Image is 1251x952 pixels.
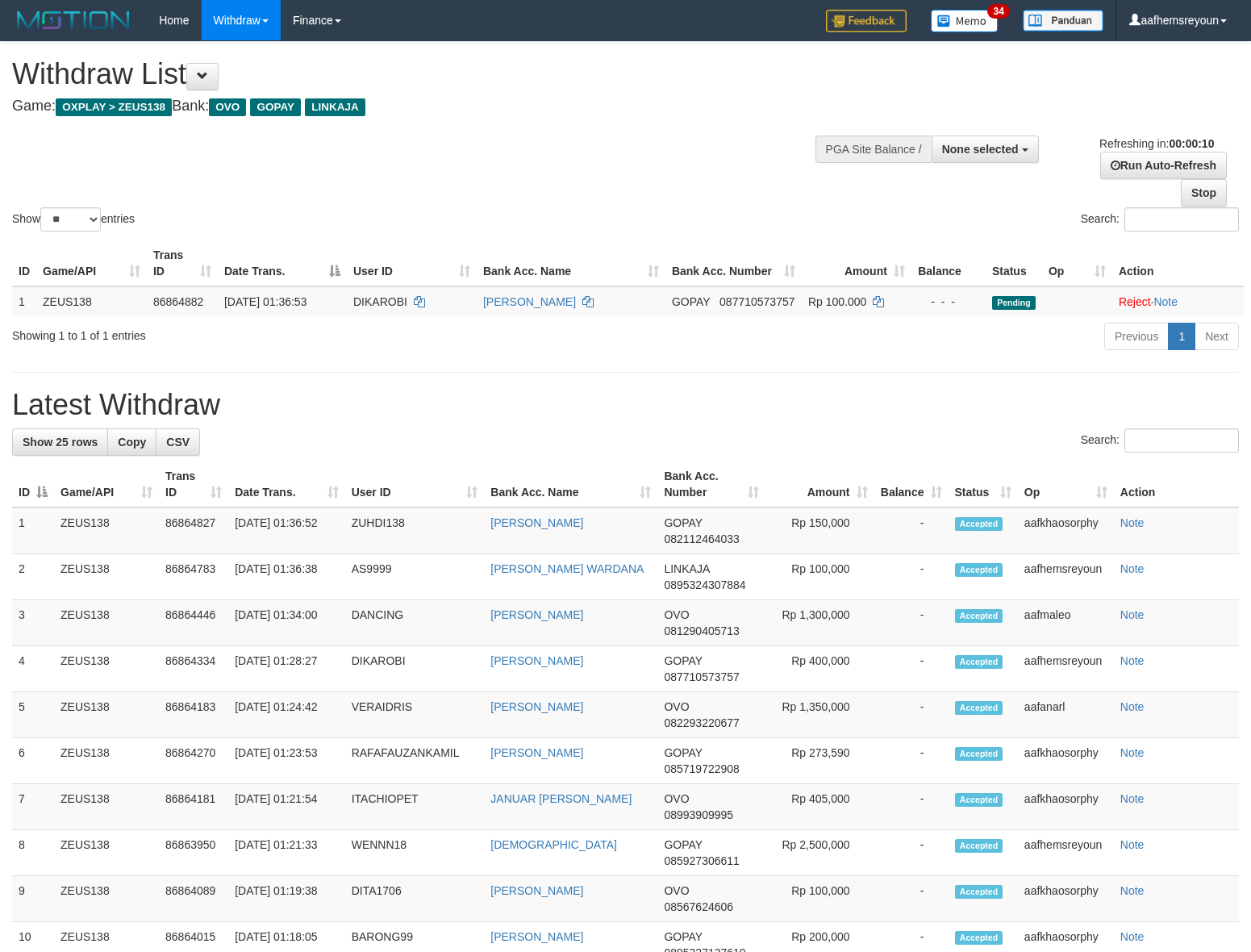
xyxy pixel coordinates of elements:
span: Copy 082293220677 to clipboard [664,716,739,729]
img: Button%20Memo.svg [931,10,999,32]
td: ZEUS138 [54,738,159,784]
span: Copy 082112464033 to clipboard [664,532,739,545]
span: Accepted [955,563,1003,577]
td: - [874,738,949,784]
td: 3 [12,600,54,646]
span: OVO [209,98,246,116]
span: GOPAY [664,654,702,667]
td: - [874,784,949,830]
td: 86864089 [159,876,228,922]
td: aafkhaosorphy [1018,507,1114,554]
th: Op: activate to sort column ascending [1042,240,1112,286]
td: aafhemsreyoun [1018,554,1114,600]
img: MOTION_logo.png [12,8,135,32]
span: OVO [664,792,689,805]
a: 1 [1168,323,1195,350]
td: 86864334 [159,646,228,692]
td: [DATE] 01:21:33 [228,830,345,876]
th: Trans ID: activate to sort column ascending [159,461,228,507]
span: OXPLAY > ZEUS138 [56,98,172,116]
td: - [874,554,949,600]
td: ZEUS138 [54,692,159,738]
span: Copy 087710573757 to clipboard [664,670,739,683]
td: 8 [12,830,54,876]
td: [DATE] 01:36:52 [228,507,345,554]
a: Note [1120,654,1145,667]
td: Rp 150,000 [765,507,874,554]
td: DITA1706 [345,876,485,922]
span: OVO [664,700,689,713]
td: Rp 405,000 [765,784,874,830]
a: [PERSON_NAME] [490,654,583,667]
td: ZEUS138 [54,830,159,876]
th: ID: activate to sort column descending [12,461,54,507]
td: 9 [12,876,54,922]
td: WENNN18 [345,830,485,876]
label: Search: [1081,207,1239,232]
td: - [874,646,949,692]
a: [PERSON_NAME] [490,608,583,621]
th: Date Trans.: activate to sort column ascending [228,461,345,507]
td: 86864183 [159,692,228,738]
span: LINKAJA [305,98,365,116]
a: [PERSON_NAME] [490,516,583,529]
div: - - - [918,294,979,310]
a: Note [1120,516,1145,529]
th: Bank Acc. Number: activate to sort column ascending [665,240,802,286]
th: Balance [911,240,986,286]
td: ZEUS138 [36,286,147,316]
td: ZEUS138 [54,646,159,692]
th: Amount: activate to sort column ascending [765,461,874,507]
td: ITACHIOPET [345,784,485,830]
a: Note [1120,838,1145,851]
td: DIKAROBI [345,646,485,692]
td: · [1112,286,1244,316]
span: Accepted [955,701,1003,715]
span: Accepted [955,839,1003,853]
th: Amount: activate to sort column ascending [802,240,911,286]
span: OVO [664,884,689,897]
td: 1 [12,286,36,316]
td: [DATE] 01:19:38 [228,876,345,922]
td: 6 [12,738,54,784]
a: Note [1120,930,1145,943]
a: [PERSON_NAME] [490,930,583,943]
td: [DATE] 01:36:38 [228,554,345,600]
img: panduan.png [1023,10,1103,31]
a: Next [1195,323,1239,350]
th: Op: activate to sort column ascending [1018,461,1114,507]
td: RAFAFAUZANKAMIL [345,738,485,784]
button: None selected [932,136,1039,163]
th: Bank Acc. Name: activate to sort column ascending [484,461,657,507]
a: [PERSON_NAME] [490,700,583,713]
td: Rp 2,500,000 [765,830,874,876]
a: Note [1153,295,1178,308]
span: GOPAY [672,295,710,308]
h4: Game: Bank: [12,98,818,115]
a: Note [1120,792,1145,805]
a: Show 25 rows [12,428,108,456]
span: GOPAY [250,98,301,116]
td: - [874,830,949,876]
a: Copy [107,428,156,456]
td: 4 [12,646,54,692]
td: 7 [12,784,54,830]
strong: 00:00:10 [1169,137,1214,150]
td: 86864446 [159,600,228,646]
a: JANUAR [PERSON_NAME] [490,792,632,805]
a: [PERSON_NAME] [490,746,583,759]
span: CSV [166,436,190,449]
td: - [874,692,949,738]
a: [PERSON_NAME] WARDANA [490,562,644,575]
td: Rp 100,000 [765,876,874,922]
td: [DATE] 01:23:53 [228,738,345,784]
th: User ID: activate to sort column ascending [345,461,485,507]
th: Status: activate to sort column ascending [949,461,1018,507]
a: Note [1120,746,1145,759]
span: GOPAY [664,930,702,943]
td: Rp 100,000 [765,554,874,600]
th: ID [12,240,36,286]
span: Rp 100.000 [808,295,866,308]
td: aafkhaosorphy [1018,876,1114,922]
span: Refreshing in: [1099,137,1214,150]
